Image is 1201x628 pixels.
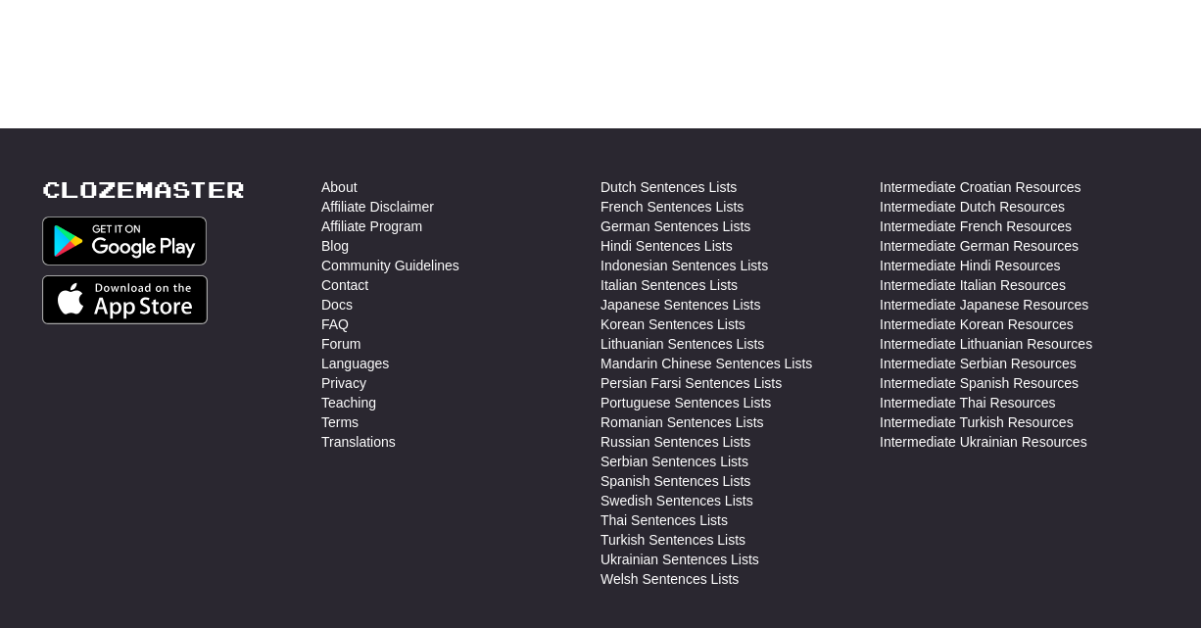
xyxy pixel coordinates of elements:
a: Terms [321,412,359,432]
a: Clozemaster [42,177,245,202]
a: Intermediate Turkish Resources [880,412,1074,432]
a: Blog [321,236,349,256]
a: Languages [321,354,389,373]
a: Dutch Sentences Lists [600,177,737,197]
a: Affiliate Disclaimer [321,197,434,217]
a: Intermediate Lithuanian Resources [880,334,1092,354]
a: Intermediate Hindi Resources [880,256,1060,275]
a: Intermediate Italian Resources [880,275,1066,295]
a: Intermediate Thai Resources [880,393,1056,412]
a: Intermediate Ukrainian Resources [880,432,1087,452]
a: About [321,177,358,197]
a: Welsh Sentences Lists [600,569,739,589]
a: Ukrainian Sentences Lists [600,550,759,569]
a: Privacy [321,373,366,393]
a: FAQ [321,314,349,334]
a: Hindi Sentences Lists [600,236,733,256]
a: Intermediate Korean Resources [880,314,1074,334]
a: Intermediate Croatian Resources [880,177,1081,197]
a: Serbian Sentences Lists [600,452,748,471]
a: Intermediate Spanish Resources [880,373,1079,393]
a: Contact [321,275,368,295]
a: Teaching [321,393,376,412]
a: Affiliate Program [321,217,422,236]
a: Indonesian Sentences Lists [600,256,768,275]
a: Translations [321,432,396,452]
a: French Sentences Lists [600,197,744,217]
img: Get it on App Store [42,275,208,324]
a: Japanese Sentences Lists [600,295,760,314]
a: Lithuanian Sentences Lists [600,334,764,354]
a: Portuguese Sentences Lists [600,393,771,412]
a: Romanian Sentences Lists [600,412,764,432]
a: Intermediate Serbian Resources [880,354,1077,373]
img: Get it on Google Play [42,217,207,266]
a: Intermediate German Resources [880,236,1079,256]
a: Korean Sentences Lists [600,314,745,334]
a: Spanish Sentences Lists [600,471,750,491]
a: Forum [321,334,360,354]
a: Italian Sentences Lists [600,275,738,295]
a: German Sentences Lists [600,217,750,236]
a: Russian Sentences Lists [600,432,750,452]
a: Intermediate Japanese Resources [880,295,1088,314]
a: Swedish Sentences Lists [600,491,753,510]
a: Community Guidelines [321,256,459,275]
a: Docs [321,295,353,314]
a: Intermediate French Resources [880,217,1072,236]
a: Intermediate Dutch Resources [880,197,1065,217]
a: Thai Sentences Lists [600,510,728,530]
a: Mandarin Chinese Sentences Lists [600,354,812,373]
a: Persian Farsi Sentences Lists [600,373,782,393]
a: Turkish Sentences Lists [600,530,745,550]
